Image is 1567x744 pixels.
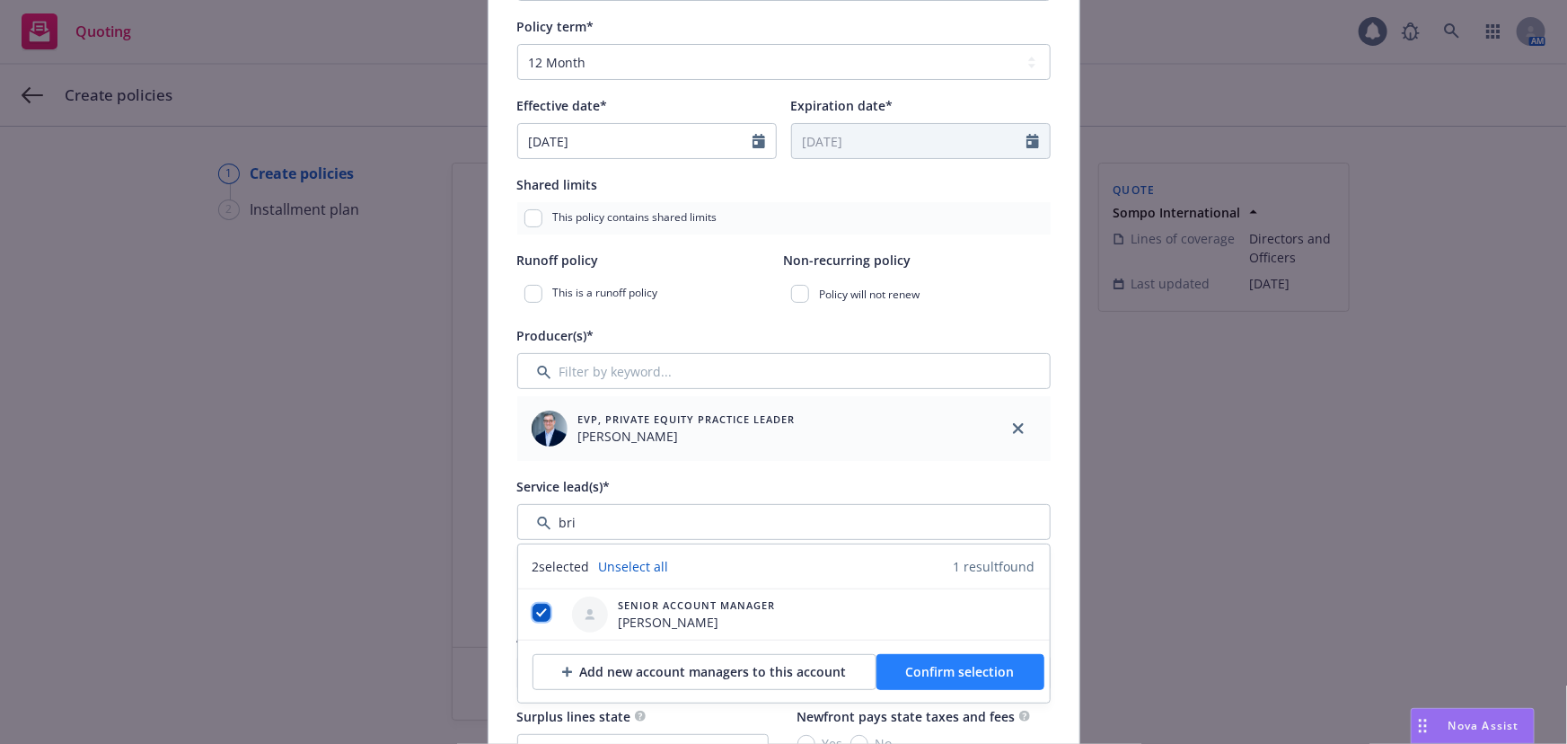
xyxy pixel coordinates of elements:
span: Senior Account Manager [619,598,776,613]
button: Add new account managers to this account [533,654,876,690]
span: [PERSON_NAME] [619,613,776,632]
span: Service lead(s)* [517,478,611,495]
input: MM/DD/YYYY [518,124,753,158]
img: employee photo [532,411,568,447]
div: This policy contains shared limits [517,202,1051,235]
span: EVP, Private Equity Practice Leader [578,412,796,427]
input: MM/DD/YYYY [792,124,1026,158]
div: Add new account managers to this account [562,655,847,689]
span: Effective date* [517,97,608,114]
span: Confirm selection [906,663,1015,680]
svg: Calendar [753,134,765,148]
span: Producer(s)* [517,327,594,344]
span: Shared limits [517,176,598,193]
span: Runoff policy [517,252,599,269]
span: 1 result found [954,557,1035,576]
span: Surplus lines state [517,708,631,725]
a: Unselect all [599,557,669,576]
span: [PERSON_NAME] [578,427,796,446]
div: Drag to move [1412,709,1434,743]
span: Non-recurring policy [784,252,911,269]
span: Newfront pays state taxes and fees [797,708,1016,725]
a: close [1008,418,1029,439]
input: Filter by keyword... [517,504,1051,540]
div: This is a runoff policy [517,278,784,310]
span: 2 selected [533,557,590,576]
span: Expiration date* [791,97,894,114]
button: Confirm selection [876,654,1044,690]
span: Nova Assist [1448,718,1519,733]
input: Filter by keyword... [517,353,1051,389]
div: Policy will not renew [784,278,1051,310]
button: Nova Assist [1411,708,1535,744]
span: Policy term* [517,18,594,35]
svg: Calendar [1026,134,1039,148]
